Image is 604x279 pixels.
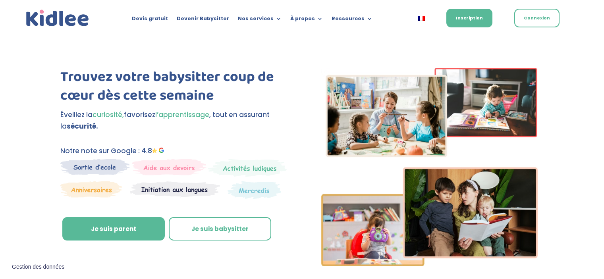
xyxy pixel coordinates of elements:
a: Ressources [332,16,372,25]
img: Atelier thematique [130,181,220,198]
span: Gestion des données [12,264,64,271]
span: curiosité, [93,110,124,119]
a: Je suis babysitter [169,217,271,241]
p: Notre note sur Google : 4.8 [60,145,289,157]
a: Devis gratuit [132,16,168,25]
h1: Trouvez votre babysitter coup de cœur dès cette semaine [60,68,289,109]
span: l’apprentissage [155,110,209,119]
strong: sécurité. [67,121,98,131]
img: logo_kidlee_bleu [24,8,91,29]
img: Mercredi [208,159,287,177]
a: Nos services [238,16,282,25]
img: Thematique [228,181,281,199]
a: Connexion [514,9,560,27]
picture: Imgs-2 [321,259,538,269]
a: Inscription [446,9,492,27]
a: Je suis parent [62,217,165,241]
a: À propos [290,16,323,25]
p: Éveillez la favorisez , tout en assurant la [60,109,289,132]
img: Sortie decole [60,159,130,175]
img: weekends [132,159,206,175]
img: Anniversaire [60,181,122,198]
a: Kidlee Logo [24,8,91,29]
img: Français [418,16,425,21]
a: Devenir Babysitter [177,16,229,25]
button: Gestion des données [7,259,69,275]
